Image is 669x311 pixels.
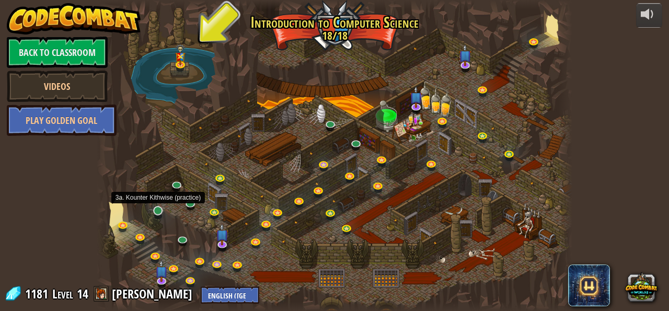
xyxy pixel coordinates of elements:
[7,37,108,68] a: Back to Classroom
[216,224,229,246] img: level-banner-unstarted-subscriber.png
[7,71,108,102] a: Videos
[636,3,662,28] button: Adjust volume
[25,285,51,302] span: 1181
[155,260,168,282] img: level-banner-unstarted-subscriber.png
[459,44,471,66] img: level-banner-unstarted-subscriber.png
[7,3,141,34] img: CodeCombat - Learn how to code by playing a game
[410,86,422,108] img: level-banner-unstarted-subscriber.png
[7,105,117,136] a: Play Golden Goal
[175,44,186,65] img: level-banner-multiplayer.png
[52,285,73,303] span: Level
[77,285,88,302] span: 14
[112,285,195,302] a: [PERSON_NAME]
